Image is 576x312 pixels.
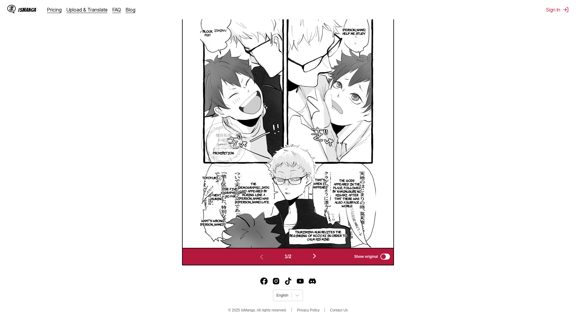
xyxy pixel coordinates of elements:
[236,181,271,205] p: The [DEMOGRAPHIC_DATA] who appeared by moeing like a [PERSON_NAME] was [PERSON_NAME] late.
[213,186,247,199] p: The five [DEMOGRAPHIC_DATA] so far
[67,7,108,13] a: Upload & Translate
[563,7,569,13] img: Sign out
[276,293,277,297] input: Select language
[201,28,214,38] p: Block, fly!
[47,7,62,13] a: Pricing
[309,278,316,285] img: IsManga Discord
[285,254,291,259] span: 1 / 2
[272,278,280,285] a: Instagram
[201,175,219,181] p: Toyoyuki
[311,177,329,190] p: That's when it happened
[200,0,376,248] img: Manga Panel
[285,229,352,242] p: Tsukishima-kun recites the beginning of Koji ki in order to calm his mind.
[126,7,135,13] a: Blog
[380,254,390,260] input: Show original
[212,150,235,156] p: Prohibition
[272,278,280,285] img: IsManga Instagram
[7,5,16,13] img: IsManga Logo
[309,278,316,285] a: Discord
[210,192,224,202] p: Next, Kunino
[258,253,265,261] img: Previous page
[331,177,363,209] p: The gods appeared in the place, followed by Kamimusubi no higami. After that there was also a sur...
[297,278,304,285] a: Youtube
[546,7,569,13] button: Sign In
[285,278,292,285] img: IsManga TikTok
[112,7,121,13] a: FAQ
[354,255,378,259] span: Show original
[341,27,367,36] p: [PERSON_NAME], help me study.
[260,278,268,285] a: Facebook
[285,278,292,285] a: TikTok
[206,27,228,33] p: Tsukishima!
[260,278,268,285] img: IsManga Facebook
[311,252,318,260] img: Next page
[7,5,47,15] a: IsManga LogoIsManga
[199,218,227,227] p: What's wrong, [PERSON_NAME]?!
[297,278,304,285] img: IsManga YouTube
[18,7,36,13] div: IsManga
